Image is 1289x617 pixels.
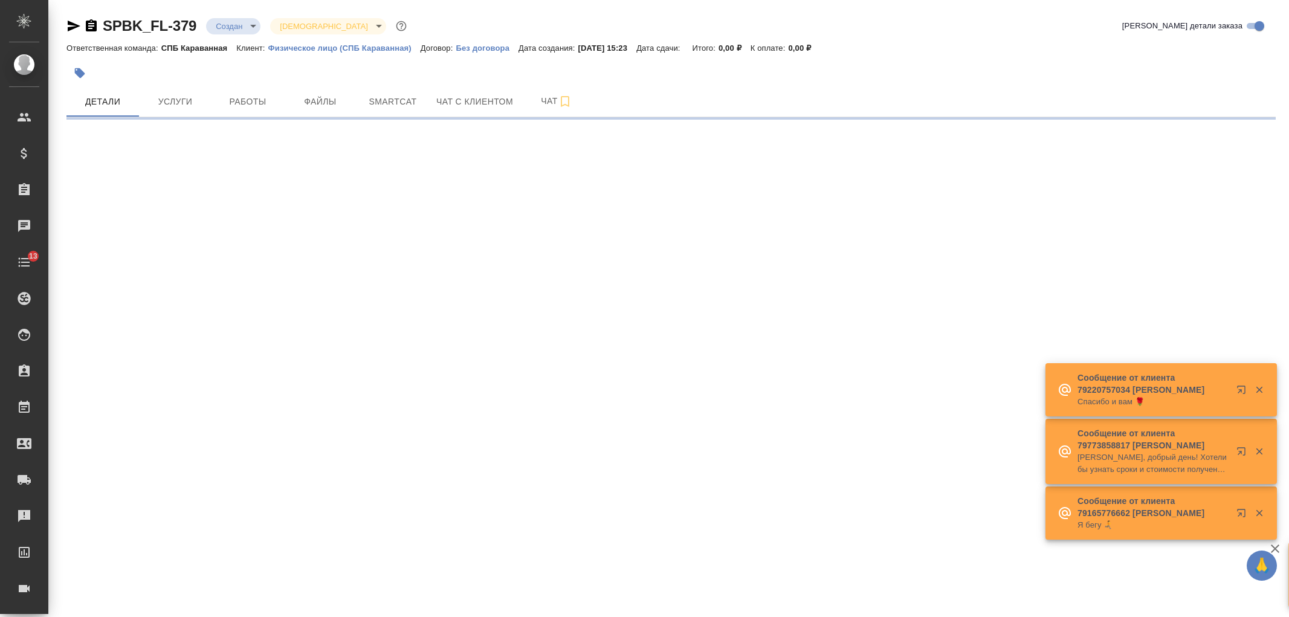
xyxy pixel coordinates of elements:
[421,44,456,53] p: Договор:
[219,94,277,109] span: Работы
[456,42,519,53] a: Без договора
[693,44,719,53] p: Итого:
[161,44,237,53] p: СПБ Караванная
[291,94,349,109] span: Файлы
[1229,439,1258,468] button: Открыть в новой вкладке
[3,247,45,277] a: 13
[788,44,820,53] p: 0,00 ₽
[1229,501,1258,530] button: Открыть в новой вкладке
[236,44,268,53] p: Клиент:
[103,18,196,34] a: SPBK_FL-379
[268,42,421,53] a: Физическое лицо (СПБ Караванная)
[206,18,260,34] div: Создан
[22,250,45,262] span: 13
[268,44,421,53] p: Физическое лицо (СПБ Караванная)
[66,60,93,86] button: Добавить тэг
[528,94,586,109] span: Чат
[1077,372,1229,396] p: Сообщение от клиента 79220757034 [PERSON_NAME]
[1077,451,1229,476] p: [PERSON_NAME], добрый день! Хотели бы узнать сроки и стоимости получения справки о несудимости с ...
[636,44,683,53] p: Дата сдачи:
[364,94,422,109] span: Smartcat
[751,44,789,53] p: К оплате:
[1247,384,1271,395] button: Закрыть
[212,21,246,31] button: Создан
[66,44,161,53] p: Ответственная команда:
[84,19,99,33] button: Скопировать ссылку
[66,19,81,33] button: Скопировать ссылку для ЯМессенджера
[436,94,513,109] span: Чат с клиентом
[270,18,386,34] div: Создан
[578,44,637,53] p: [DATE] 15:23
[1122,20,1242,32] span: [PERSON_NAME] детали заказа
[456,44,519,53] p: Без договора
[1077,495,1229,519] p: Сообщение от клиента 79165776662 [PERSON_NAME]
[276,21,371,31] button: [DEMOGRAPHIC_DATA]
[1229,378,1258,407] button: Открыть в новой вкладке
[393,18,409,34] button: Доп статусы указывают на важность/срочность заказа
[74,94,132,109] span: Детали
[558,94,572,109] svg: Подписаться
[519,44,578,53] p: Дата создания:
[146,94,204,109] span: Услуги
[1077,519,1229,531] p: Я бегу 🏃‍➡️
[1247,508,1271,518] button: Закрыть
[1247,446,1271,457] button: Закрыть
[719,44,751,53] p: 0,00 ₽
[1077,427,1229,451] p: Сообщение от клиента 79773858817 [PERSON_NAME]
[1077,396,1229,408] p: Спасибо и вам 🌹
